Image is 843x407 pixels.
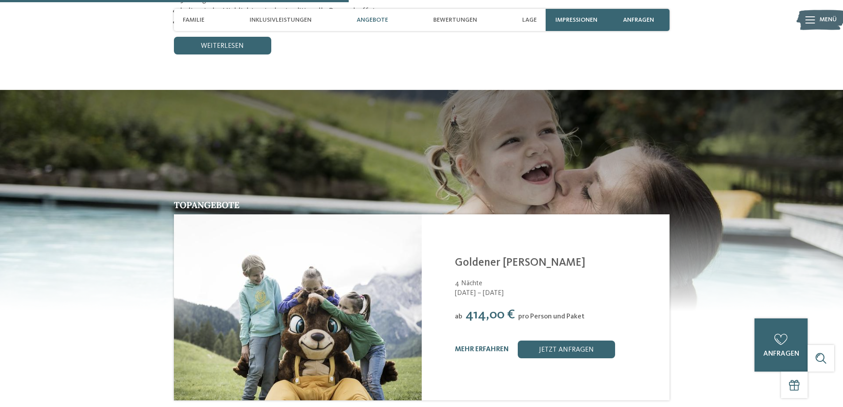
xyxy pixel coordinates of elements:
span: Lage [522,16,537,24]
a: weiterlesen [174,37,271,54]
a: anfragen [754,318,808,372]
span: Angebote [357,16,388,24]
span: Familie [183,16,204,24]
a: Goldener [PERSON_NAME] [455,257,585,268]
span: ab [455,313,462,320]
span: Topangebote [174,199,239,210]
span: [DATE] – [DATE] [455,288,658,298]
span: Bewertungen [433,16,477,24]
a: mehr erfahren [455,346,509,353]
span: 4 Nächte [455,280,482,287]
img: Goldener Herbst [174,214,422,400]
span: anfragen [763,350,799,357]
span: pro Person und Paket [518,313,585,320]
span: Inklusivleistungen [250,16,312,24]
span: anfragen [623,16,654,24]
li: kulinarische Highlights wie das traditionelle Bauernbuffet [180,6,669,17]
span: Impressionen [555,16,597,24]
span: 414,00 € [466,308,515,322]
a: jetzt anfragen [518,341,615,358]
